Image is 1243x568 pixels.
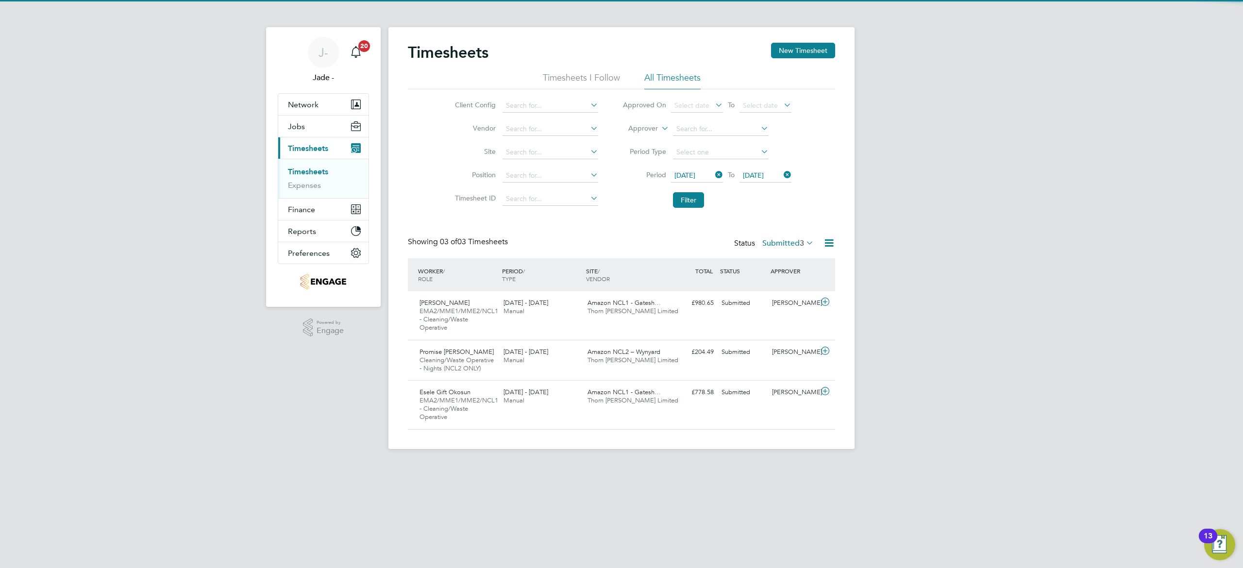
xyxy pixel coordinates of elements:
span: EMA2/MME1/MME2/NCL1 - Cleaning/Waste Operative [420,396,498,421]
span: / [598,267,600,275]
input: Search for... [673,122,769,136]
div: Submitted [718,344,768,360]
div: Status [734,237,816,251]
label: Period [622,170,666,179]
span: J- [319,46,328,59]
a: Powered byEngage [303,318,344,337]
button: Finance [278,199,369,220]
span: Powered by [317,318,344,327]
span: EMA2/MME1/MME2/NCL1 - Cleaning/Waste Operative [420,307,498,332]
span: Finance [288,205,315,214]
label: Approved On [622,100,666,109]
span: Amazon NCL1 - Gatesh… [588,299,661,307]
span: To [725,168,738,181]
button: Filter [673,192,704,208]
div: [PERSON_NAME] [768,344,819,360]
div: £980.65 [667,295,718,311]
button: Network [278,94,369,115]
a: 20 [346,37,366,68]
label: Period Type [622,147,666,156]
div: Showing [408,237,510,247]
div: SITE [584,262,668,287]
span: TOTAL [695,267,713,275]
label: Approver [614,124,658,134]
span: Timesheets [288,144,328,153]
label: Client Config [452,100,496,109]
span: Jobs [288,122,305,131]
span: Network [288,100,319,109]
span: Manual [504,356,524,364]
span: [DATE] [674,171,695,180]
a: J-Jade - [278,37,369,84]
span: VENDOR [586,275,610,283]
button: New Timesheet [771,43,835,58]
span: [DATE] [743,171,764,180]
span: Thorn [PERSON_NAME] Limited [588,356,678,364]
span: Promise [PERSON_NAME] [420,348,494,356]
span: To [725,99,738,111]
div: APPROVER [768,262,819,280]
span: Amazon NCL1 - Gatesh… [588,388,661,396]
span: Jade - [278,72,369,84]
span: [DATE] - [DATE] [504,299,548,307]
span: Preferences [288,249,330,258]
h2: Timesheets [408,43,488,62]
div: £204.49 [667,344,718,360]
span: / [443,267,445,275]
span: 20 [358,40,370,52]
div: STATUS [718,262,768,280]
button: Reports [278,220,369,242]
a: Timesheets [288,167,328,176]
li: Timesheets I Follow [543,72,620,89]
span: [DATE] - [DATE] [504,348,548,356]
span: 03 Timesheets [440,237,508,247]
span: 03 of [440,237,457,247]
div: WORKER [416,262,500,287]
li: All Timesheets [644,72,701,89]
span: Manual [504,396,524,404]
label: Vendor [452,124,496,133]
div: Submitted [718,295,768,311]
button: Preferences [278,242,369,264]
span: [PERSON_NAME] [420,299,470,307]
button: Open Resource Center, 13 new notifications [1204,529,1235,560]
span: Amazon NCL2 – Wynyard [588,348,660,356]
label: Site [452,147,496,156]
a: Expenses [288,181,321,190]
span: [DATE] - [DATE] [504,388,548,396]
div: PERIOD [500,262,584,287]
label: Timesheet ID [452,194,496,202]
span: ROLE [418,275,433,283]
img: thornbaker-logo-retina.png [301,274,346,289]
span: Manual [504,307,524,315]
input: Search for... [503,99,598,113]
span: Thorn [PERSON_NAME] Limited [588,396,678,404]
span: Cleaning/Waste Operative - Nights (NCL2 ONLY) [420,356,494,372]
nav: Main navigation [266,27,381,307]
span: Select date [674,101,709,110]
div: [PERSON_NAME] [768,295,819,311]
span: Engage [317,327,344,335]
span: TYPE [502,275,516,283]
span: Reports [288,227,316,236]
span: Thorn [PERSON_NAME] Limited [588,307,678,315]
label: Submitted [762,238,814,248]
div: [PERSON_NAME] [768,384,819,401]
span: Select date [743,101,778,110]
span: 3 [800,238,804,248]
span: Esele Gift Okosun [420,388,470,396]
div: 13 [1204,536,1212,549]
a: Go to home page [278,274,369,289]
div: £778.58 [667,384,718,401]
label: Position [452,170,496,179]
span: / [523,267,525,275]
button: Jobs [278,116,369,137]
div: Submitted [718,384,768,401]
div: Timesheets [278,159,369,198]
button: Timesheets [278,137,369,159]
input: Select one [673,146,769,159]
